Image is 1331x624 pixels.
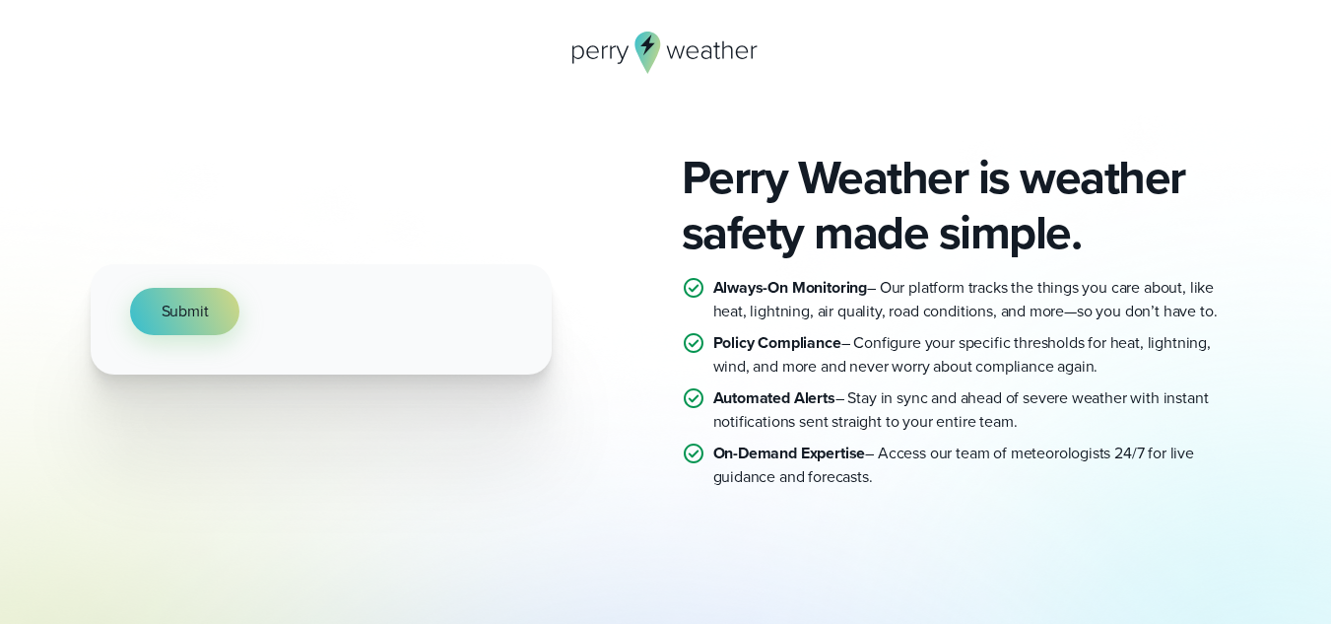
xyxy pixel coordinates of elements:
[713,442,1241,489] p: – Access our team of meteorologists 24/7 for live guidance and forecasts.
[713,276,868,299] strong: Always-On Monitoring
[713,386,1241,434] p: – Stay in sync and ahead of severe weather with instant notifications sent straight to your entir...
[713,331,1241,379] p: – Configure your specific thresholds for heat, lightning, wind, and more and never worry about co...
[130,288,240,335] button: Submit
[713,386,835,409] strong: Automated Alerts
[162,300,209,323] span: Submit
[713,331,841,354] strong: Policy Compliance
[713,442,866,464] strong: On-Demand Expertise
[713,276,1241,323] p: – Our platform tracks the things you care about, like heat, lightning, air quality, road conditio...
[682,150,1241,260] h2: Perry Weather is weather safety made simple.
